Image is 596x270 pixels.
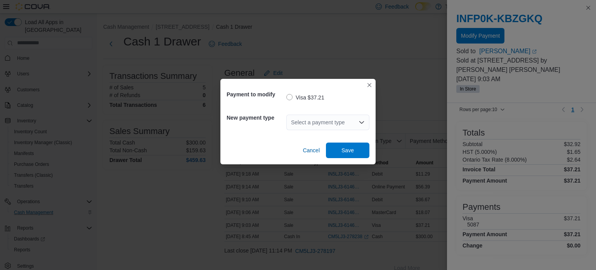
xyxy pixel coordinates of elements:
[227,110,285,125] h5: New payment type
[227,87,285,102] h5: Payment to modify
[326,143,369,158] button: Save
[365,80,374,90] button: Closes this modal window
[300,143,323,158] button: Cancel
[341,146,354,154] span: Save
[359,119,365,125] button: Open list of options
[291,118,292,127] input: Accessible screen reader label
[303,146,320,154] span: Cancel
[286,93,324,102] label: Visa $37.21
